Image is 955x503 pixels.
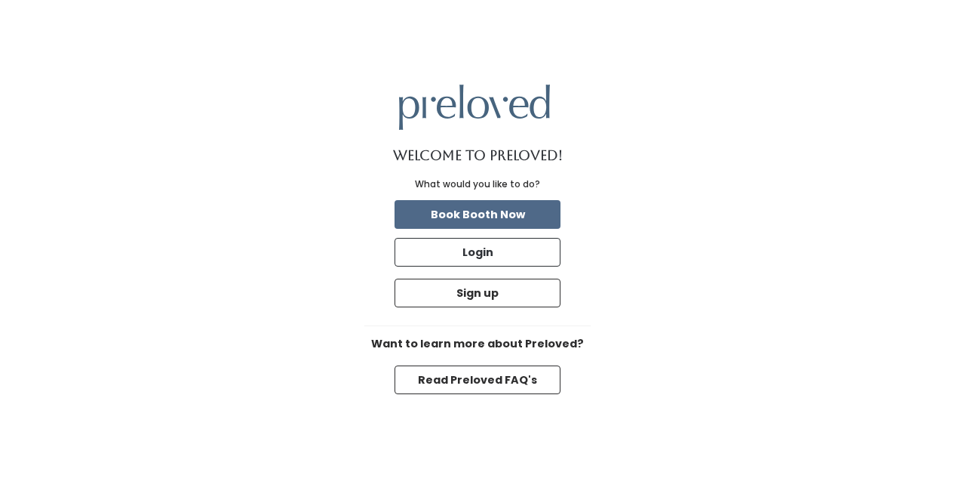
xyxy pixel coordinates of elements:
[392,235,563,270] a: Login
[395,366,560,394] button: Read Preloved FAQ's
[395,279,560,307] button: Sign up
[415,177,540,191] div: What would you like to do?
[395,238,560,267] button: Login
[392,276,563,310] a: Sign up
[393,148,563,163] h1: Welcome to Preloved!
[364,338,591,350] h6: Want to learn more about Preloved?
[395,200,560,229] button: Book Booth Now
[399,85,550,129] img: preloved logo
